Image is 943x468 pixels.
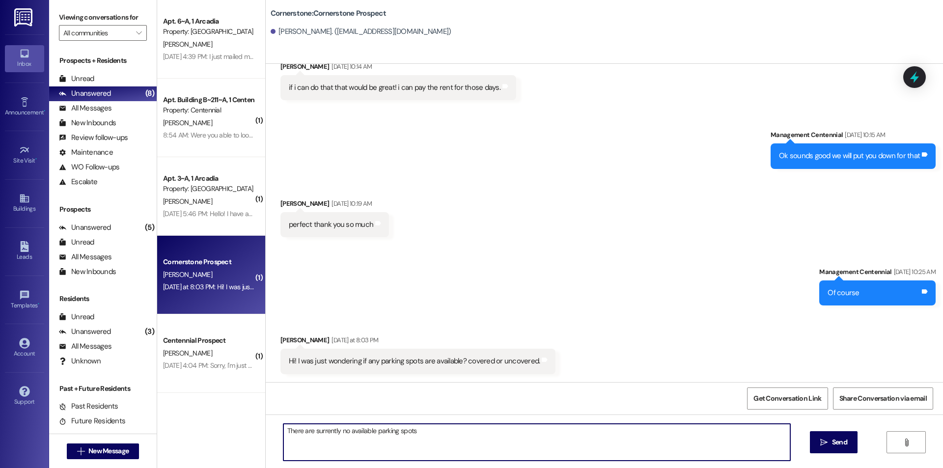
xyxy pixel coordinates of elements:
[59,252,111,262] div: All Messages
[5,335,44,361] a: Account
[289,356,540,366] div: Hi! I was just wondering if any parking spots are available? covered or uncovered.
[67,443,139,459] button: New Message
[820,439,828,446] i: 
[14,8,34,27] img: ResiDesk Logo
[163,184,254,194] div: Property: [GEOGRAPHIC_DATA]
[142,324,157,339] div: (3)
[163,209,817,218] div: [DATE] 5:46 PM: Hello! I have a question, If I'm moving from a shared room lease to to a single r...
[771,130,936,143] div: Management Centennial
[289,83,500,93] div: if i can do that that would be great! i can pay the rent for those days.
[59,312,94,322] div: Unread
[280,61,516,75] div: [PERSON_NAME]
[329,335,378,345] div: [DATE] at 8:03 PM
[163,52,585,61] div: [DATE] 4:39 PM: I just mailed my key fob, do I also need to change my moving date? I set it to [D...
[59,88,111,99] div: Unanswered
[59,237,94,248] div: Unread
[163,40,212,49] span: [PERSON_NAME]
[163,105,254,115] div: Property: Centennial
[49,294,157,304] div: Residents
[59,222,111,233] div: Unanswered
[49,55,157,66] div: Prospects + Residents
[828,288,859,298] div: Of course
[842,130,885,140] div: [DATE] 10:15 AM
[59,341,111,352] div: All Messages
[163,16,254,27] div: Apt. 6~A, 1 Arcadia
[49,204,157,215] div: Prospects
[289,220,373,230] div: perfect thank you so much
[163,131,278,139] div: 8:54 AM: Were you able to look into this?
[163,257,254,267] div: Cornerstone Prospect
[163,270,212,279] span: [PERSON_NAME]
[59,356,101,366] div: Unknown
[903,439,910,446] i: 
[163,173,254,184] div: Apt. 3~A, 1 Arcadia
[59,327,111,337] div: Unanswered
[280,198,389,212] div: [PERSON_NAME]
[5,142,44,168] a: Site Visit •
[35,156,37,163] span: •
[163,349,212,358] span: [PERSON_NAME]
[163,282,448,291] div: [DATE] at 8:03 PM: Hi! I was just wondering if any parking spots are available? covered or uncove...
[59,177,97,187] div: Escalate
[59,118,116,128] div: New Inbounds
[280,335,556,349] div: [PERSON_NAME]
[59,133,128,143] div: Review follow-ups
[5,238,44,265] a: Leads
[753,393,821,404] span: Get Conversation Link
[59,74,94,84] div: Unread
[59,416,125,426] div: Future Residents
[143,86,157,101] div: (8)
[163,361,422,370] div: [DATE] 4:04 PM: Sorry, I'm just waiting for my check to clear, it probably won't be until [DATE]
[283,424,790,461] textarea: There are surrently no available parking spots
[44,108,45,114] span: •
[329,198,372,209] div: [DATE] 10:19 AM
[49,384,157,394] div: Past + Future Residents
[142,220,157,235] div: (5)
[832,437,847,447] span: Send
[329,61,372,72] div: [DATE] 10:14 AM
[59,103,111,113] div: All Messages
[271,8,386,19] b: Cornerstone: Cornerstone Prospect
[5,190,44,217] a: Buildings
[163,118,212,127] span: [PERSON_NAME]
[833,387,933,410] button: Share Conversation via email
[819,267,936,280] div: Management Centennial
[38,301,39,307] span: •
[839,393,927,404] span: Share Conversation via email
[163,95,254,105] div: Apt. Building B~211~A, 1 Centennial
[271,27,451,37] div: [PERSON_NAME]. ([EMAIL_ADDRESS][DOMAIN_NAME])
[5,287,44,313] a: Templates •
[59,147,113,158] div: Maintenance
[747,387,828,410] button: Get Conversation Link
[891,267,936,277] div: [DATE] 10:25 AM
[59,162,119,172] div: WO Follow-ups
[136,29,141,37] i: 
[163,27,254,37] div: Property: [GEOGRAPHIC_DATA]
[163,197,212,206] span: [PERSON_NAME]
[779,151,920,161] div: Ok sounds good we will put you down for that
[163,335,254,346] div: Centennial Prospect
[59,401,118,412] div: Past Residents
[88,446,129,456] span: New Message
[810,431,858,453] button: Send
[5,383,44,410] a: Support
[5,45,44,72] a: Inbox
[59,10,147,25] label: Viewing conversations for
[63,25,131,41] input: All communities
[77,447,84,455] i: 
[59,267,116,277] div: New Inbounds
